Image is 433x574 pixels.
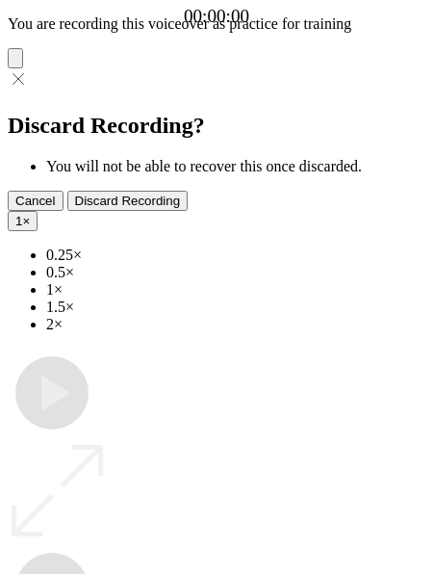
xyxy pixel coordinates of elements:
a: 00:00:00 [184,6,249,27]
p: You are recording this voiceover as practice for training [8,15,425,33]
button: Cancel [8,191,64,211]
li: 2× [46,316,425,333]
button: 1× [8,211,38,231]
h2: Discard Recording? [8,113,425,139]
li: 1× [46,281,425,299]
li: 1.5× [46,299,425,316]
span: 1 [15,214,22,228]
button: Discard Recording [67,191,189,211]
li: 0.25× [46,247,425,264]
li: You will not be able to recover this once discarded. [46,158,425,175]
li: 0.5× [46,264,425,281]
